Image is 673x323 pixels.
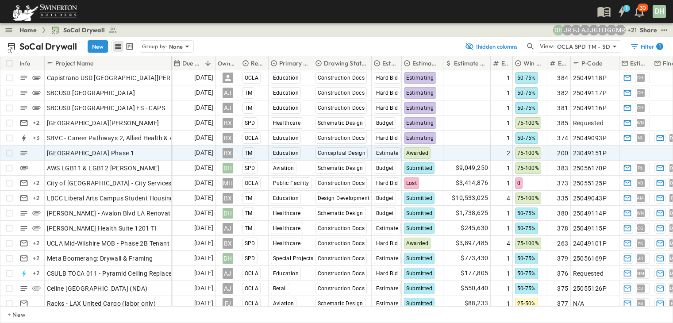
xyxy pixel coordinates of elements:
span: 50-75% [517,135,536,141]
span: Hard Bid [376,180,398,186]
span: 50-75% [517,225,536,231]
span: [GEOGRAPHIC_DATA][PERSON_NAME] [47,119,159,127]
button: Filter1 [627,40,666,53]
div: Joshua Russell (joshua.russell@swinerton.com) [562,25,573,35]
div: + 3 [31,133,42,143]
div: AJ [223,223,233,234]
span: CH [637,108,644,108]
span: 200 [557,149,568,158]
span: Budget [376,120,394,126]
span: Submitted [406,225,433,231]
span: TM [245,90,253,96]
p: 30 [640,4,646,12]
div: Owner [218,51,235,76]
div: + 2 [31,118,42,128]
span: Estimating [406,75,434,81]
span: 75-100% [517,195,539,201]
span: Healthcare [273,240,301,246]
span: Education [273,195,299,201]
span: Estimate [376,300,399,307]
span: 75-100% [517,240,539,246]
span: 25049114P [573,209,607,218]
span: Construction Docs [318,240,365,246]
span: 50-75% [517,255,536,261]
p: Estimate Lead [630,59,647,68]
button: row view [113,41,123,52]
span: 378 [557,224,568,233]
div: AJ [223,268,233,279]
span: Healthcare [273,210,301,216]
p: View: [540,42,555,51]
div: DH [223,253,233,264]
span: Estimating [406,90,434,96]
span: Meta Boomerang: Drywall & Framing [47,254,153,263]
span: [PERSON_NAME] - Avalon Blvd LA Renovation and Addition [47,209,219,218]
p: None [169,42,183,51]
div: Daryll Hayward (daryll.hayward@swinerton.com) [553,25,564,35]
span: Construction Docs [318,180,365,186]
span: [DATE] [194,253,213,263]
span: SBVC - Career Pathways 2, Allied Health & Aeronautics Bldg's [47,134,223,142]
span: SPD [245,255,255,261]
span: 50-75% [517,285,536,292]
span: 50-75% [517,270,536,277]
p: Primary Market [279,59,308,68]
span: 1 [507,299,510,308]
span: Hard Bid [376,90,398,96]
span: 50-75% [517,105,536,111]
span: 2 [507,149,510,158]
span: Schematic Design [318,300,363,307]
span: Budget [376,210,394,216]
span: $10,533,025 [452,193,488,203]
div: MH [223,178,233,188]
span: [DATE] [194,238,213,248]
span: 374 [557,134,568,142]
span: Construction Docs [318,255,365,261]
span: Submitted [406,210,433,216]
span: Design Development [318,195,370,201]
div: BX [223,118,233,128]
span: 25049093P [573,134,607,142]
p: Estimate Type [382,59,397,68]
p: Win Probability [523,59,542,68]
span: 1 [507,164,510,173]
span: 1 [507,179,510,188]
span: Hard Bid [376,75,398,81]
button: 1hidden columns [460,40,523,53]
span: 25055125P [573,179,607,188]
span: [DATE] [194,298,213,308]
span: Education [273,135,299,141]
span: 335 [557,194,568,203]
span: Hard Bid [376,105,398,111]
span: SBCUSD [GEOGRAPHIC_DATA] [47,88,135,97]
span: OCLA [245,300,259,307]
div: + 2 [31,178,42,188]
span: 50-75% [517,210,536,216]
p: P-Code [581,59,602,68]
span: 382 [557,88,568,97]
a: SoCal Drywall [51,26,117,35]
span: $3,897,485 [456,238,488,248]
span: Healthcare [273,120,301,126]
p: + 21 [627,26,636,35]
div: + 2 [31,268,42,279]
p: OCLA SPD TM - SD [557,42,610,51]
span: WN [637,123,644,123]
span: 1 [507,134,510,142]
span: Construction Docs [318,270,365,277]
span: Estimate [376,225,399,231]
span: Submitted [406,300,433,307]
span: 25049117P [573,88,607,97]
p: Estimate Round [501,59,508,68]
div: AJ [223,88,233,98]
div: BX [223,148,233,158]
button: 1 [613,4,631,19]
span: Budget [376,165,394,171]
span: [DATE] [194,133,213,143]
span: [DATE] [194,178,213,188]
span: $3,414,876 [456,178,488,188]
